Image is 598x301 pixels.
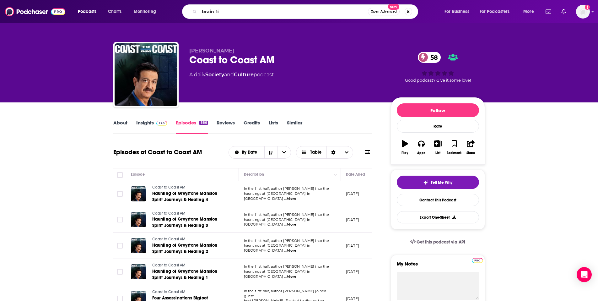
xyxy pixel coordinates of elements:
span: Coast to Coast AM [152,185,186,189]
span: [PERSON_NAME] [189,48,234,54]
a: Coast to Coast AM [152,211,228,216]
span: ...More [284,274,296,279]
span: Haunting of Greystone Mansion Spirit Journeys & Healing 4 [152,191,218,202]
button: Open AdvancedNew [368,8,400,15]
a: Show notifications dropdown [559,6,568,17]
span: ...More [284,222,296,227]
button: tell me why sparkleTell Me Why [397,176,479,189]
button: open menu [476,7,519,17]
button: Share [462,136,479,159]
span: Coast to Coast AM [152,237,186,241]
a: Pro website [472,257,483,263]
span: Tell Me Why [431,180,452,185]
span: Haunting of Greystone Mansion Spirit Journeys & Healing 3 [152,216,218,228]
a: Haunting of Greystone Mansion Spirit Journeys & Healing 1 [152,268,228,281]
img: tell me why sparkle [423,180,428,185]
img: Podchaser Pro [472,258,483,263]
span: Charts [108,7,121,16]
button: open menu [129,7,164,17]
div: Description [244,171,264,178]
button: Show profile menu [576,5,590,19]
button: open menu [519,7,542,17]
button: open menu [277,146,291,158]
label: My Notes [397,261,479,272]
span: Toggle select row [117,243,123,249]
span: Get this podcast via API [417,239,465,245]
div: Bookmark [447,151,461,155]
span: New [388,4,399,10]
div: Episode [131,171,145,178]
a: Coast to Coast AM [152,289,228,295]
a: Lists [269,120,278,134]
span: ...More [284,196,296,201]
span: hauntings at [GEOGRAPHIC_DATA] in [GEOGRAPHIC_DATA] [244,243,310,253]
div: Date Aired [346,171,365,178]
a: Coast to Coast AM [152,185,228,190]
a: 58 [418,52,441,63]
button: open menu [229,150,264,155]
a: Credits [244,120,260,134]
a: InsightsPodchaser Pro [136,120,167,134]
img: User Profile [576,5,590,19]
div: Apps [417,151,425,155]
span: hauntings at [GEOGRAPHIC_DATA] in [GEOGRAPHIC_DATA] [244,269,310,279]
span: Logged in as megcassidy [576,5,590,19]
div: Share [466,151,475,155]
button: Follow [397,103,479,117]
button: open menu [73,7,105,17]
input: Search podcasts, credits, & more... [199,7,368,17]
div: Search podcasts, credits, & more... [188,4,424,19]
span: In the first half, author [PERSON_NAME] into the [244,212,329,217]
button: Play [397,136,413,159]
span: hauntings at [GEOGRAPHIC_DATA] in [GEOGRAPHIC_DATA] [244,217,310,227]
button: Bookmark [446,136,462,159]
div: Rate [397,120,479,133]
span: hauntings at [GEOGRAPHIC_DATA] in [GEOGRAPHIC_DATA] [244,191,310,201]
a: Society [205,72,224,78]
a: Similar [287,120,302,134]
h2: Choose View [296,146,353,159]
a: Reviews [217,120,235,134]
a: Get this podcast via API [405,234,471,250]
span: In the first half, author [PERSON_NAME] into the [244,264,329,269]
span: Coast to Coast AM [152,211,186,216]
div: A daily podcast [189,71,274,79]
span: 58 [424,52,441,63]
a: Coast to Coast AM [152,263,228,268]
span: ...More [284,248,296,253]
span: For Business [444,7,469,16]
svg: Add a profile image [585,5,590,10]
span: Coast to Coast AM [152,263,186,267]
span: Toggle select row [117,217,123,222]
span: Toggle select row [117,191,123,197]
p: [DATE] [346,217,359,222]
span: Haunting of Greystone Mansion Spirit Journeys & Healing 1 [152,269,218,280]
a: Podchaser - Follow, Share and Rate Podcasts [5,6,65,18]
div: List [435,151,440,155]
a: Charts [104,7,125,17]
button: Sort Direction [264,146,277,158]
span: For Podcasters [480,7,510,16]
p: [DATE] [346,243,359,249]
span: In the first half, author [PERSON_NAME] into the [244,186,329,191]
a: Culture [234,72,254,78]
a: Haunting of Greystone Mansion Spirit Journeys & Healing 2 [152,242,228,255]
a: Coast to Coast AM [152,237,228,242]
h2: Choose List sort [229,146,291,159]
p: [DATE] [346,191,359,196]
button: open menu [440,7,477,17]
h1: Episodes of Coast to Coast AM [113,148,202,156]
span: Coast to Coast AM [152,290,186,294]
a: Show notifications dropdown [543,6,554,17]
button: Apps [413,136,429,159]
span: Toggle select row [117,269,123,275]
span: Haunting of Greystone Mansion Spirit Journeys & Healing 2 [152,243,218,254]
span: and [224,72,234,78]
button: Column Actions [332,171,339,178]
p: [DATE] [346,269,359,274]
div: Play [401,151,408,155]
div: Sort Direction [326,146,340,158]
a: Coast to Coast AM [115,43,177,106]
div: 58Good podcast? Give it some love! [391,48,485,87]
button: List [429,136,446,159]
